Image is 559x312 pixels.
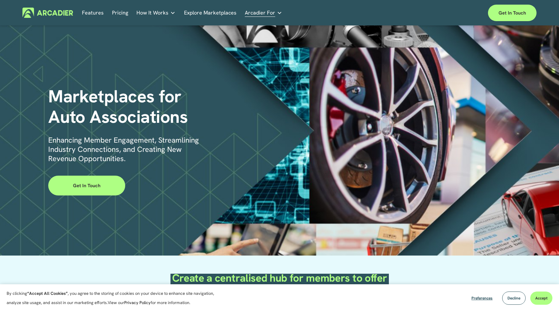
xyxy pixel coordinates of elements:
button: Accept [530,292,552,305]
span: Enhancing Member Engagement, Streamlining Industry Connections, and Creating New Revenue Opportun... [48,135,201,163]
a: Get in touch [488,5,537,21]
a: Pricing [112,8,128,18]
span: Preferences [471,295,493,301]
a: Features [82,8,104,18]
img: Arcadier [22,8,73,18]
button: Preferences [466,292,498,305]
a: Get in Touch [48,176,125,195]
a: Explore Marketplaces [184,8,237,18]
a: Privacy Policy [124,300,151,305]
span: Decline [507,295,520,301]
span: How It Works [136,8,168,17]
span: Accept [535,295,547,301]
p: By clicking , you agree to the storing of cookies on your device to enhance site navigation, anal... [7,289,221,307]
button: Decline [502,292,526,305]
span: Arcadier For [245,8,275,17]
span: Marketplaces for Auto Associations [48,85,188,128]
span: Create a centralised hub for members to offer added value of membership [172,271,390,298]
a: folder dropdown [136,8,175,18]
a: folder dropdown [245,8,282,18]
strong: “Accept All Cookies” [27,291,68,296]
